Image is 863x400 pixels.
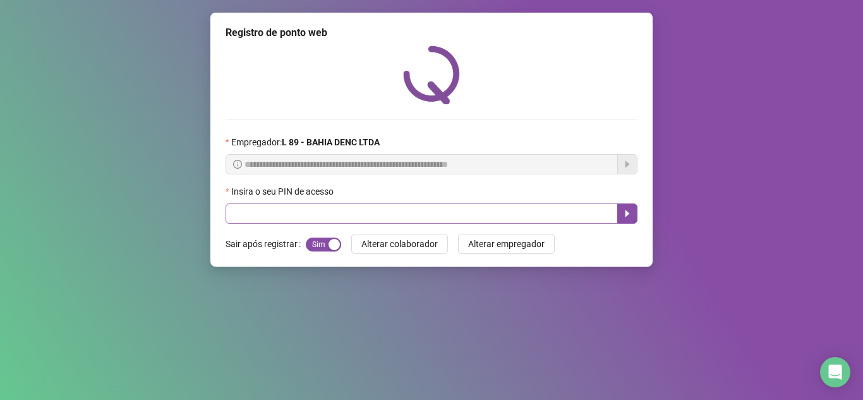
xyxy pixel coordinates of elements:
label: Insira o seu PIN de acesso [226,185,342,198]
span: caret-right [622,209,632,219]
div: Registro de ponto web [226,25,637,40]
span: Alterar colaborador [361,237,438,251]
button: Alterar empregador [458,234,555,254]
div: Open Intercom Messenger [820,357,850,387]
label: Sair após registrar [226,234,306,254]
span: info-circle [233,160,242,169]
span: Alterar empregador [468,237,545,251]
button: Alterar colaborador [351,234,448,254]
strong: L 89 - BAHIA DENC LTDA [282,137,380,147]
img: QRPoint [403,45,460,104]
span: Empregador : [231,135,380,149]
